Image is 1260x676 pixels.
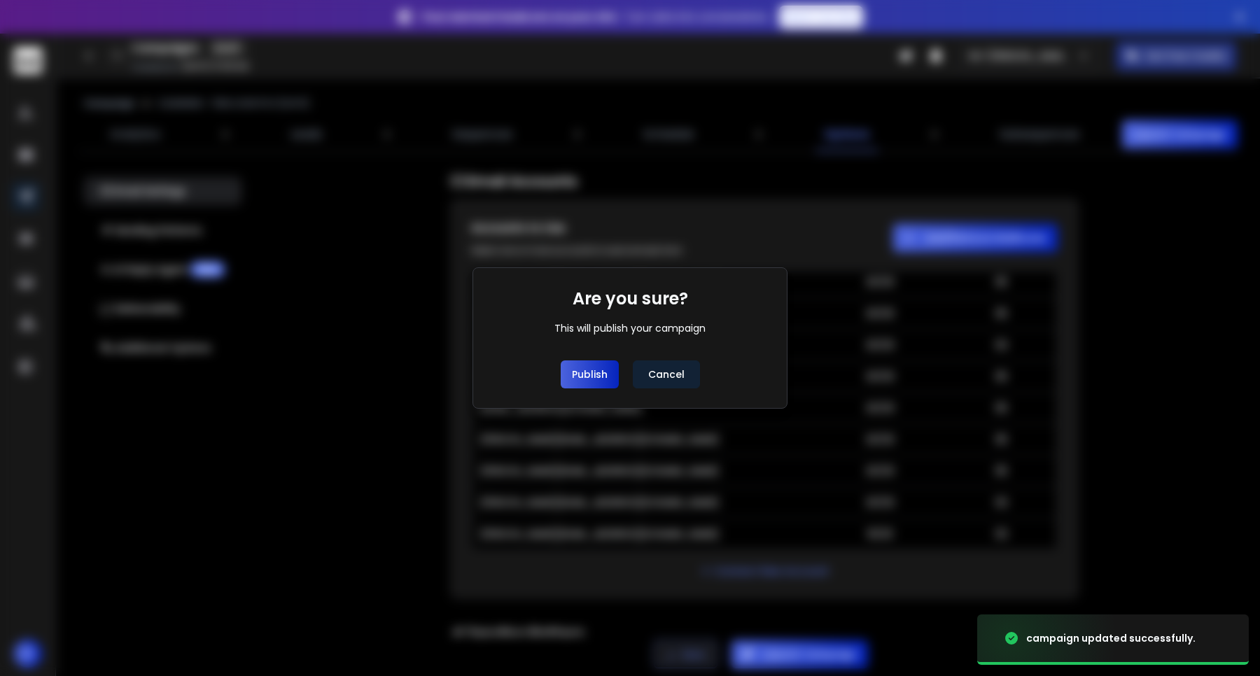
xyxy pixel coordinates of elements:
div: This will publish your campaign [554,321,706,335]
div: campaign updated successfully. [1026,631,1196,645]
button: Cancel [633,360,700,388]
button: Publish [561,360,619,388]
h1: Are you sure? [573,288,688,310]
